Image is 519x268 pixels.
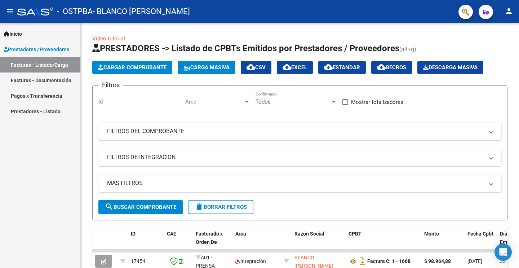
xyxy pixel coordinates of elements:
[417,61,483,74] app-download-masive: Descarga masiva de comprobantes (adjuntos)
[98,149,501,166] mat-expansion-panel-header: FILTROS DE INTEGRACION
[105,202,114,211] mat-icon: search
[105,204,176,210] span: Buscar Comprobante
[196,231,223,245] span: Facturado x Orden De
[377,64,406,71] span: Gecros
[4,45,69,53] span: Prestadores / Proveedores
[98,175,501,192] mat-expansion-panel-header: MAS FILTROS
[92,43,399,53] span: PRESTADORES -> Listado de CPBTs Emitidos por Prestadores / Proveedores
[277,61,313,74] button: EXCEL
[351,98,403,106] span: Mostrar totalizadores
[131,231,136,237] span: ID
[107,153,484,161] mat-panel-title: FILTROS DE INTEGRACION
[128,226,164,258] datatable-header-cell: ID
[241,61,271,74] button: CSV
[193,226,232,258] datatable-header-cell: Facturado x Orden De
[107,127,484,135] mat-panel-title: FILTROS DEL COMPROBANTE
[98,64,167,71] span: Cargar Comprobante
[92,61,172,74] button: Cargar Comprobante
[467,258,482,264] span: [DATE]
[256,98,271,105] span: Todos
[346,226,421,258] datatable-header-cell: CPBT
[98,123,501,140] mat-expansion-panel-header: FILTROS DEL COMPROBANTE
[505,7,513,16] mat-icon: person
[107,179,484,187] mat-panel-title: MAS FILTROS
[294,231,324,237] span: Razón Social
[4,30,22,38] span: Inicio
[324,64,360,71] span: Estandar
[318,61,366,74] button: Estandar
[164,226,193,258] datatable-header-cell: CAE
[247,64,266,71] span: CSV
[417,61,483,74] button: Descarga Masiva
[235,231,246,237] span: Area
[6,7,14,16] mat-icon: menu
[283,63,291,71] mat-icon: cloud_download
[183,64,230,71] span: Carga Masiva
[421,226,465,258] datatable-header-cell: Monto
[349,231,361,237] span: CPBT
[399,46,416,53] span: (alt+q)
[424,258,451,264] strong: $ 98.964,88
[98,200,183,214] button: Buscar Comprobante
[178,61,235,74] button: Carga Masiva
[57,4,93,19] span: - OSTPBA
[292,226,346,258] datatable-header-cell: Razón Social
[358,255,367,267] i: Descargar documento
[467,231,493,237] span: Fecha Cpbt
[167,231,176,237] span: CAE
[377,63,386,71] mat-icon: cloud_download
[98,80,123,90] h3: Filtros
[371,61,412,74] button: Gecros
[423,64,478,71] span: Descarga Masiva
[92,35,125,42] a: Video tutorial
[324,63,333,71] mat-icon: cloud_download
[195,202,204,211] mat-icon: delete
[247,63,255,71] mat-icon: cloud_download
[465,226,497,258] datatable-header-cell: Fecha Cpbt
[367,259,411,264] strong: Factura C: 1 - 1668
[232,226,281,258] datatable-header-cell: Area
[188,200,253,214] button: Borrar Filtros
[424,231,439,237] span: Monto
[195,204,247,210] span: Borrar Filtros
[283,64,307,71] span: EXCEL
[185,98,244,105] span: Area
[235,258,266,264] span: Integración
[494,243,512,261] div: Open Intercom Messenger
[93,4,190,19] span: - BLANCO [PERSON_NAME]
[500,258,506,264] span: 35
[131,258,145,264] span: 17454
